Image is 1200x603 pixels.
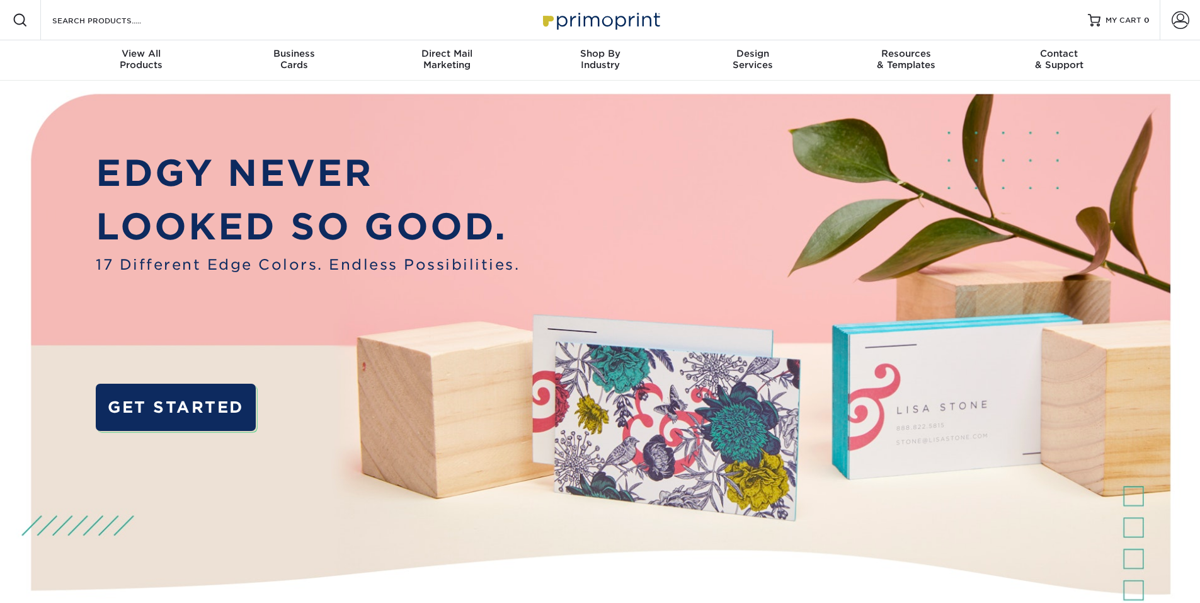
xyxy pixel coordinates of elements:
[677,48,830,71] div: Services
[983,40,1136,81] a: Contact& Support
[96,384,255,431] a: GET STARTED
[537,6,663,33] img: Primoprint
[1144,16,1150,25] span: 0
[96,254,520,275] span: 17 Different Edge Colors. Endless Possibilities.
[217,48,370,59] span: Business
[51,13,174,28] input: SEARCH PRODUCTS.....
[830,48,983,71] div: & Templates
[370,48,523,59] span: Direct Mail
[983,48,1136,59] span: Contact
[523,48,677,71] div: Industry
[830,40,983,81] a: Resources& Templates
[523,40,677,81] a: Shop ByIndustry
[65,48,218,59] span: View All
[65,48,218,71] div: Products
[523,48,677,59] span: Shop By
[217,48,370,71] div: Cards
[65,40,218,81] a: View AllProducts
[677,40,830,81] a: DesignServices
[830,48,983,59] span: Resources
[1106,15,1141,26] span: MY CART
[96,200,520,254] p: LOOKED SO GOOD.
[983,48,1136,71] div: & Support
[677,48,830,59] span: Design
[370,40,523,81] a: Direct MailMarketing
[217,40,370,81] a: BusinessCards
[96,146,520,200] p: EDGY NEVER
[370,48,523,71] div: Marketing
